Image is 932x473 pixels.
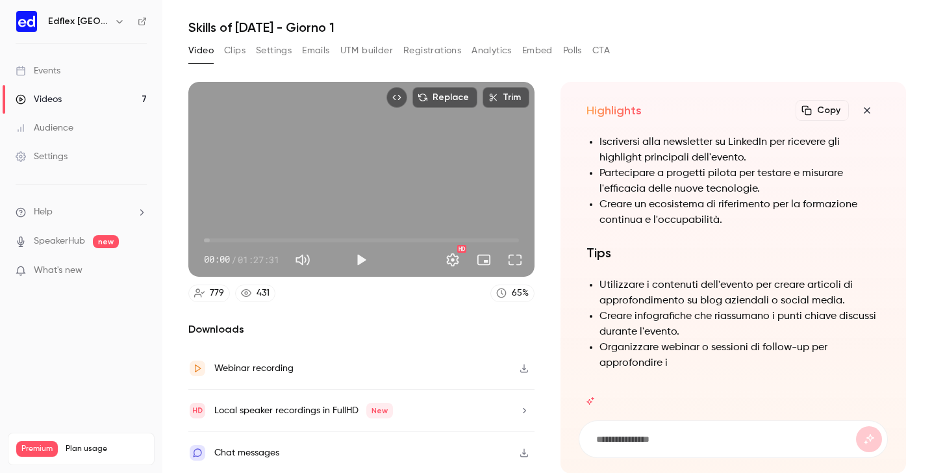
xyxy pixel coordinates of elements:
button: Mute [290,247,316,273]
div: 779 [210,287,224,300]
a: 65% [490,285,535,302]
button: Analytics [472,40,512,61]
span: 01:27:31 [238,253,279,266]
button: Embed video [386,87,407,108]
h6: Edflex [GEOGRAPHIC_DATA] [48,15,109,28]
button: Registrations [403,40,461,61]
span: Premium [16,441,58,457]
button: Clips [224,40,246,61]
li: Utilizzare i contenuti dell'evento per creare articoli di approfondimento su blog aziendali o soc... [599,277,881,309]
span: / [231,253,236,266]
span: What's new [34,264,82,277]
li: Creare infografiche che riassumano i punti chiave discussi durante l'evento. [599,309,881,340]
button: Settings [440,247,466,273]
li: Organizzare webinar o sessioni di follow-up per approfondire i [599,340,881,371]
button: Trim [483,87,529,108]
a: 779 [188,285,230,302]
div: Chat messages [214,445,279,461]
a: 431 [235,285,275,302]
button: Emails [302,40,329,61]
div: 00:00 [204,253,279,266]
h1: Tips [586,244,881,262]
span: 00:00 [204,253,230,266]
button: Full screen [502,247,528,273]
li: Partecipare a progetti pilota per testare e misurare l'efficacia delle nuove tecnologie. [599,166,881,197]
a: SpeakerHub [34,235,85,248]
div: HD [457,245,466,253]
span: Plan usage [66,444,146,454]
div: Settings [16,150,68,163]
div: Videos [16,93,62,106]
button: Copy [796,100,849,121]
span: New [366,403,393,418]
button: Embed [522,40,553,61]
div: 431 [257,287,270,300]
button: Turn on miniplayer [471,247,497,273]
li: help-dropdown-opener [16,205,147,219]
div: Events [16,64,60,77]
button: Settings [256,40,292,61]
button: Replace [412,87,477,108]
li: Iscriversi alla newsletter su LinkedIn per ricevere gli highlight principali dell'evento. [599,134,881,166]
button: UTM builder [340,40,393,61]
div: Webinar recording [214,361,294,376]
h2: Highlights [586,103,642,118]
li: Creare un ecosistema di riferimento per la formazione continua e l'occupabilità. [599,197,881,228]
div: Local speaker recordings in FullHD [214,403,393,418]
button: Polls [563,40,582,61]
span: new [93,235,119,248]
img: Edflex Italy [16,11,37,32]
button: Video [188,40,214,61]
h1: Skills of [DATE] - Giorno 1 [188,19,906,35]
div: Audience [16,121,73,134]
div: 65 % [512,287,529,300]
iframe: Noticeable Trigger [131,265,147,277]
span: Help [34,205,53,219]
button: CTA [592,40,610,61]
h2: Downloads [188,322,535,337]
button: Play [348,247,374,273]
